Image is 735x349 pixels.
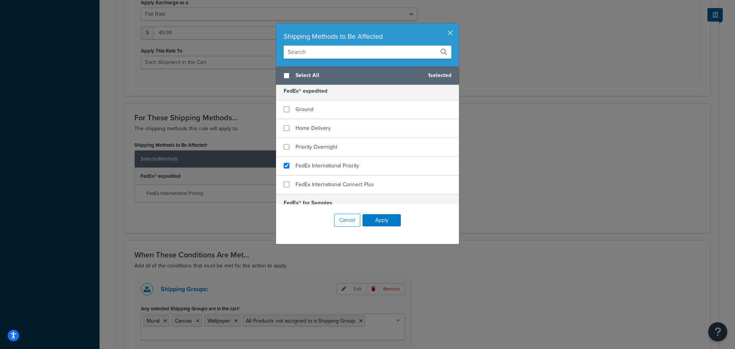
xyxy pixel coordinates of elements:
[284,31,451,42] div: Shipping Methods to Be Affected
[276,66,459,85] div: 1 selected
[296,105,314,113] span: Ground
[276,82,459,100] h5: FedEx® expedited
[296,162,359,170] span: FedEx International Priority
[284,46,451,59] input: Search
[296,180,374,188] span: FedEx International Connect Plus
[296,70,422,81] span: Select All
[363,214,401,226] button: Apply
[296,124,331,132] span: Home Delivery
[334,214,360,227] button: Cancel
[296,143,337,151] span: Priority Overnight
[276,194,459,212] h5: FedEx® for Samples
